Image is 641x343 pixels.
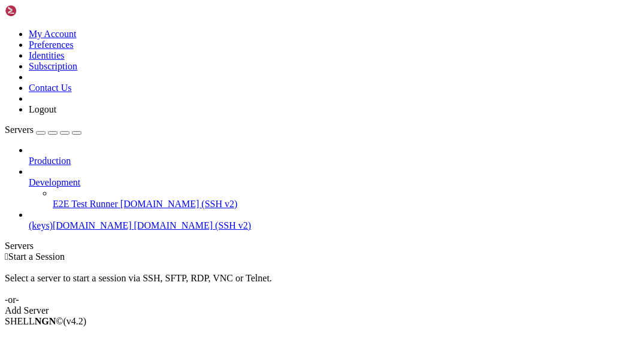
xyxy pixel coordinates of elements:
[5,251,8,262] span: 
[29,166,636,210] li: Development
[29,220,132,230] span: (keys)[DOMAIN_NAME]
[53,199,636,210] a: E2E Test Runner [DOMAIN_NAME] (SSH v2)
[5,125,81,135] a: Servers
[29,104,56,114] a: Logout
[29,220,636,231] a: (keys)[DOMAIN_NAME] [DOMAIN_NAME] (SSH v2)
[5,305,636,316] div: Add Server
[29,177,636,188] a: Development
[5,316,86,326] span: SHELL ©
[5,5,74,17] img: Shellngn
[29,156,636,166] a: Production
[53,199,118,209] span: E2E Test Runner
[29,61,77,71] a: Subscription
[29,83,72,93] a: Contact Us
[35,316,56,326] b: NGN
[5,241,636,251] div: Servers
[29,29,77,39] a: My Account
[134,220,252,230] span: [DOMAIN_NAME] (SSH v2)
[8,251,65,262] span: Start a Session
[29,145,636,166] li: Production
[120,199,238,209] span: [DOMAIN_NAME] (SSH v2)
[29,40,74,50] a: Preferences
[64,316,87,326] span: 4.2.0
[5,125,34,135] span: Servers
[53,188,636,210] li: E2E Test Runner [DOMAIN_NAME] (SSH v2)
[29,210,636,231] li: (keys)[DOMAIN_NAME] [DOMAIN_NAME] (SSH v2)
[5,262,636,305] div: Select a server to start a session via SSH, SFTP, RDP, VNC or Telnet. -or-
[29,50,65,60] a: Identities
[29,177,80,187] span: Development
[29,156,71,166] span: Production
